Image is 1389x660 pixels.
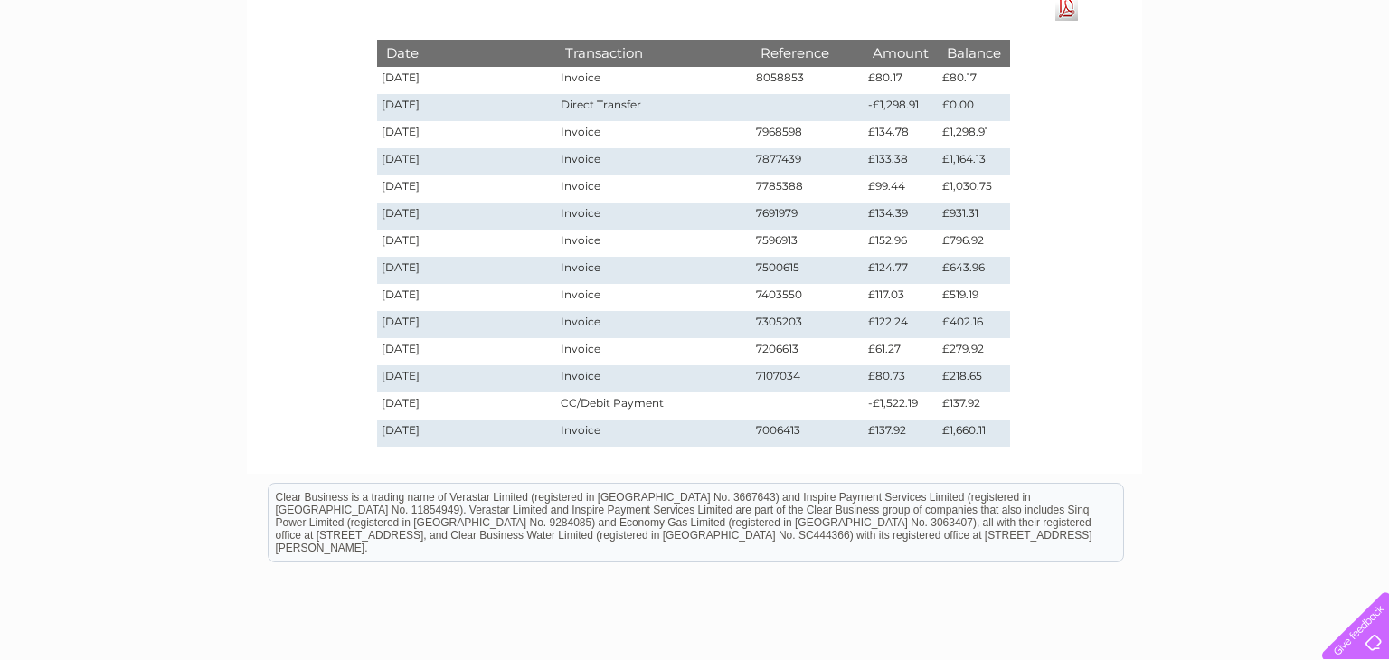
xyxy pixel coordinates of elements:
[556,230,751,257] td: Invoice
[377,121,556,148] td: [DATE]
[556,420,751,447] td: Invoice
[751,420,864,447] td: 7006413
[864,311,938,338] td: £122.24
[864,284,938,311] td: £117.03
[377,230,556,257] td: [DATE]
[556,148,751,175] td: Invoice
[751,175,864,203] td: 7785388
[751,40,864,66] th: Reference
[1048,9,1173,32] a: 0333 014 3131
[938,420,1010,447] td: £1,660.11
[556,121,751,148] td: Invoice
[556,338,751,365] td: Invoice
[864,203,938,230] td: £134.39
[864,175,938,203] td: £99.44
[556,40,751,66] th: Transaction
[377,257,556,284] td: [DATE]
[864,94,938,121] td: -£1,298.91
[751,365,864,392] td: 7107034
[377,420,556,447] td: [DATE]
[377,175,556,203] td: [DATE]
[377,203,556,230] td: [DATE]
[377,392,556,420] td: [DATE]
[1329,77,1372,90] a: Log out
[864,148,938,175] td: £133.38
[377,338,556,365] td: [DATE]
[377,148,556,175] td: [DATE]
[556,284,751,311] td: Invoice
[938,175,1010,203] td: £1,030.75
[751,311,864,338] td: 7305203
[751,230,864,257] td: 7596913
[556,257,751,284] td: Invoice
[1269,77,1313,90] a: Contact
[751,257,864,284] td: 7500615
[556,94,751,121] td: Direct Transfer
[938,67,1010,94] td: £80.17
[377,67,556,94] td: [DATE]
[556,392,751,420] td: CC/Debit Payment
[938,121,1010,148] td: £1,298.91
[938,94,1010,121] td: £0.00
[556,203,751,230] td: Invoice
[938,365,1010,392] td: £218.65
[1232,77,1258,90] a: Blog
[556,175,751,203] td: Invoice
[556,365,751,392] td: Invoice
[751,338,864,365] td: 7206613
[556,67,751,94] td: Invoice
[864,392,938,420] td: -£1,522.19
[864,121,938,148] td: £134.78
[751,121,864,148] td: 7968598
[751,284,864,311] td: 7403550
[864,365,938,392] td: £80.73
[938,40,1010,66] th: Balance
[864,40,938,66] th: Amount
[556,311,751,338] td: Invoice
[938,148,1010,175] td: £1,164.13
[1116,77,1156,90] a: Energy
[49,47,141,102] img: logo.png
[377,311,556,338] td: [DATE]
[938,392,1010,420] td: £137.92
[938,338,1010,365] td: £279.92
[938,230,1010,257] td: £796.92
[377,94,556,121] td: [DATE]
[864,338,938,365] td: £61.27
[864,230,938,257] td: £152.96
[377,284,556,311] td: [DATE]
[751,148,864,175] td: 7877439
[864,420,938,447] td: £137.92
[938,284,1010,311] td: £519.19
[864,67,938,94] td: £80.17
[864,257,938,284] td: £124.77
[269,10,1123,88] div: Clear Business is a trading name of Verastar Limited (registered in [GEOGRAPHIC_DATA] No. 3667643...
[751,67,864,94] td: 8058853
[938,203,1010,230] td: £931.31
[377,40,556,66] th: Date
[751,203,864,230] td: 7691979
[938,257,1010,284] td: £643.96
[377,365,556,392] td: [DATE]
[938,311,1010,338] td: £402.16
[1167,77,1221,90] a: Telecoms
[1071,77,1105,90] a: Water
